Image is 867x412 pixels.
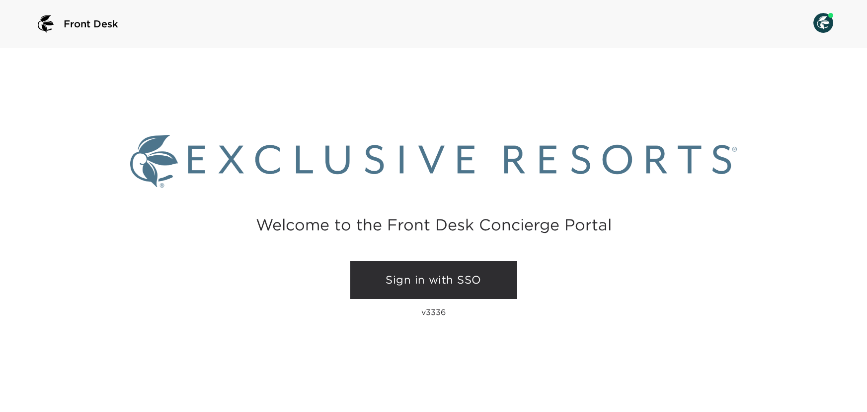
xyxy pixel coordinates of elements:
a: Sign in with SSO [350,261,517,299]
p: v3336 [421,307,446,317]
span: Front Desk [64,17,118,31]
img: logo [34,12,58,36]
h2: Welcome to the Front Desk Concierge Portal [256,217,612,232]
img: Exclusive Resorts logo [130,135,737,188]
img: User [813,13,833,33]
